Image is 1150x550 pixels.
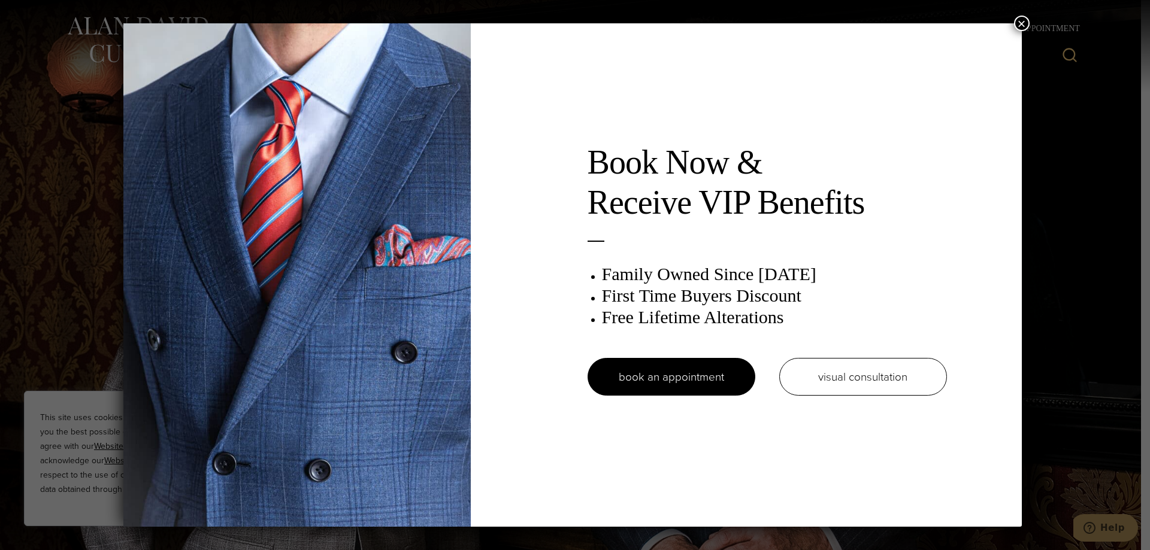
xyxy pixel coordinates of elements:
h3: Free Lifetime Alterations [602,306,947,328]
h3: Family Owned Since [DATE] [602,263,947,285]
button: Close [1014,16,1030,31]
a: visual consultation [779,358,947,396]
a: book an appointment [588,358,755,396]
span: Help [27,8,52,19]
h2: Book Now & Receive VIP Benefits [588,142,947,223]
h3: First Time Buyers Discount [602,285,947,306]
